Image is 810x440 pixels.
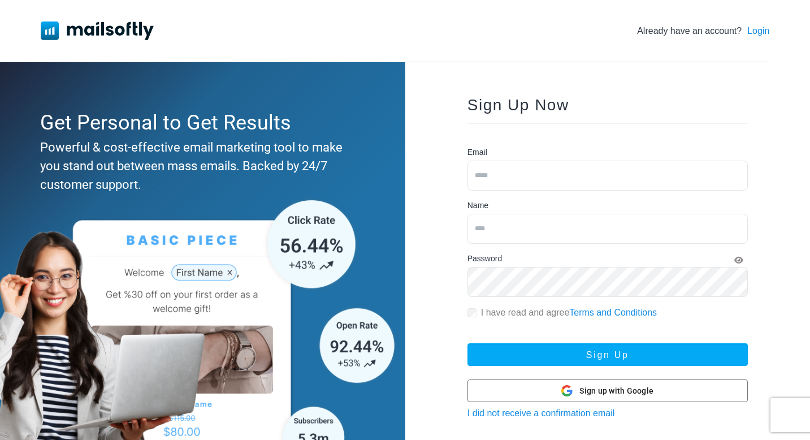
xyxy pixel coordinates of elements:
[637,24,769,38] div: Already have an account?
[467,146,487,158] label: Email
[40,107,359,138] div: Get Personal to Get Results
[467,379,748,402] button: Sign up with Google
[579,385,653,397] span: Sign up with Google
[41,21,154,40] img: Mailsoftly
[40,138,359,194] div: Powerful & cost-effective email marketing tool to make you stand out between mass emails. Backed ...
[467,253,502,265] label: Password
[569,308,657,317] a: Terms and Conditions
[467,200,488,212] label: Name
[734,256,743,264] i: Show Password
[481,306,657,320] label: I have read and agree
[467,96,569,114] span: Sign Up Now
[747,24,769,38] a: Login
[467,408,615,418] a: I did not receive a confirmation email
[467,343,748,366] button: Sign Up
